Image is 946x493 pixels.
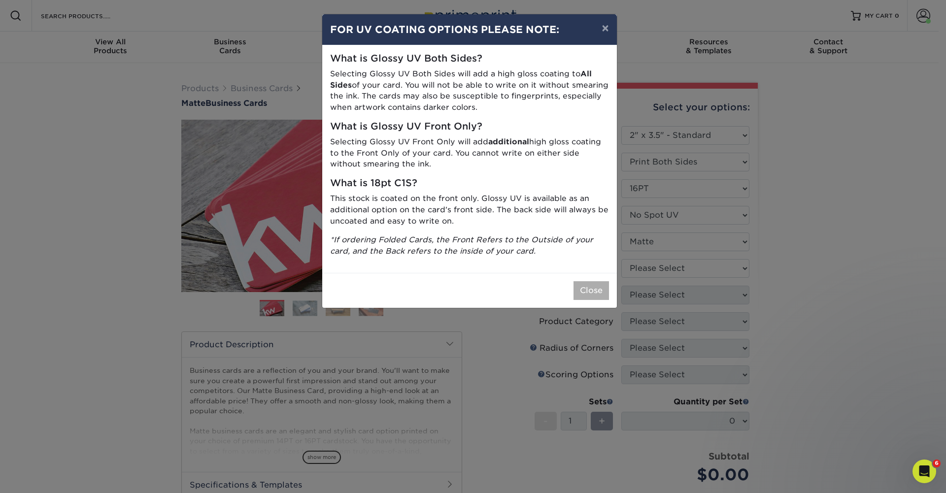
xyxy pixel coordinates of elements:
[330,121,609,132] h5: What is Glossy UV Front Only?
[330,68,609,113] p: Selecting Glossy UV Both Sides will add a high gloss coating to of your card. You will not be abl...
[330,136,609,170] p: Selecting Glossy UV Front Only will add high gloss coating to the Front Only of your card. You ca...
[594,14,616,42] button: ×
[574,281,609,300] button: Close
[488,137,529,146] strong: additional
[330,193,609,227] p: This stock is coated on the front only. Glossy UV is available as an additional option on the car...
[330,22,609,37] h4: FOR UV COATING OPTIONS PLEASE NOTE:
[330,178,609,189] h5: What is 18pt C1S?
[933,460,941,467] span: 6
[912,460,936,483] iframe: Intercom live chat
[330,53,609,65] h5: What is Glossy UV Both Sides?
[330,69,592,90] strong: All Sides
[330,235,593,256] i: *If ordering Folded Cards, the Front Refers to the Outside of your card, and the Back refers to t...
